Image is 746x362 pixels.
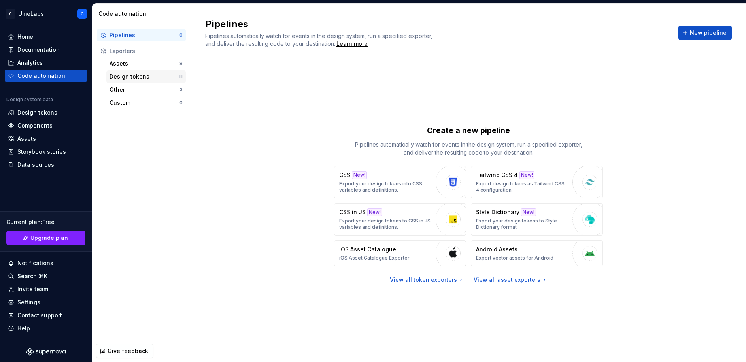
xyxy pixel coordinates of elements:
button: Contact support [5,309,87,322]
p: Export your design tokens into CSS variables and definitions. [339,181,432,193]
a: Upgrade plan [6,231,85,245]
a: Home [5,30,87,43]
div: Documentation [17,46,60,54]
a: View all asset exporters [474,276,548,284]
h2: Pipelines [205,18,669,30]
div: New! [519,171,534,179]
p: CSS [339,171,350,179]
p: Export design tokens as Tailwind CSS 4 configuration. [476,181,568,193]
div: New! [352,171,367,179]
button: Design tokens11 [106,70,186,83]
button: Assets8 [106,57,186,70]
p: iOS Asset Catalogue Exporter [339,255,410,261]
div: Notifications [17,259,53,267]
button: New pipeline [678,26,732,40]
div: 11 [179,74,183,80]
button: Search ⌘K [5,270,87,283]
span: . [335,41,369,47]
div: Other [110,86,179,94]
p: Export vector assets for Android [476,255,553,261]
p: Export your design tokens to CSS in JS variables and definitions. [339,218,432,230]
button: iOS Asset CatalogueiOS Asset Catalogue Exporter [334,240,466,266]
div: UmeLabs [18,10,44,18]
p: Export your design tokens to Style Dictionary format. [476,218,568,230]
a: Storybook stories [5,145,87,158]
a: Analytics [5,57,87,69]
button: Other3 [106,83,186,96]
div: C [6,9,15,19]
button: Custom0 [106,96,186,109]
p: Pipelines automatically watch for events in the design system, run a specified exporter, and deli... [350,141,587,156]
a: Learn more [336,40,368,48]
div: Assets [17,135,36,143]
span: Upgrade plan [30,234,68,242]
p: iOS Asset Catalogue [339,245,396,253]
a: Code automation [5,70,87,82]
div: Storybook stories [17,148,66,156]
div: Contact support [17,311,62,319]
div: 3 [179,87,183,93]
span: Pipelines automatically watch for events in the design system, run a specified exporter, and deli... [205,32,434,47]
div: Custom [110,99,179,107]
a: View all token exporters [390,276,464,284]
div: Current plan : Free [6,218,85,226]
div: Help [17,324,30,332]
div: Settings [17,298,40,306]
div: 0 [179,100,183,106]
div: Analytics [17,59,43,67]
div: Code automation [98,10,187,18]
a: Documentation [5,43,87,56]
div: Search ⌘K [17,272,47,280]
p: Style Dictionary [476,208,519,216]
div: Design tokens [110,73,179,81]
button: Help [5,322,87,335]
div: Exporters [110,47,183,55]
a: Settings [5,296,87,309]
a: Design tokens [5,106,87,119]
button: CUmeLabsC [2,5,90,22]
div: Components [17,122,53,130]
a: Data sources [5,158,87,171]
span: New pipeline [690,29,727,37]
button: Pipelines0 [97,29,186,41]
div: Code automation [17,72,65,80]
a: Components [5,119,87,132]
div: Data sources [17,161,54,169]
a: Invite team [5,283,87,296]
button: CSS in JSNew!Export your design tokens to CSS in JS variables and definitions. [334,203,466,236]
div: Assets [110,60,179,68]
div: New! [367,208,382,216]
div: 8 [179,60,183,67]
span: Give feedback [108,347,148,355]
svg: Supernova Logo [26,348,66,356]
div: Design system data [6,96,53,103]
a: Assets [5,132,87,145]
button: Tailwind CSS 4New!Export design tokens as Tailwind CSS 4 configuration. [471,166,603,198]
div: Home [17,33,33,41]
div: 0 [179,32,183,38]
div: C [81,11,84,17]
p: Android Assets [476,245,517,253]
p: CSS in JS [339,208,366,216]
button: Give feedback [96,344,153,358]
button: Android AssetsExport vector assets for Android [471,240,603,266]
button: CSSNew!Export your design tokens into CSS variables and definitions. [334,166,466,198]
button: Notifications [5,257,87,270]
p: Create a new pipeline [427,125,510,136]
div: Design tokens [17,109,57,117]
button: Style DictionaryNew!Export your design tokens to Style Dictionary format. [471,203,603,236]
div: Pipelines [110,31,179,39]
div: Invite team [17,285,48,293]
p: Tailwind CSS 4 [476,171,518,179]
div: New! [521,208,536,216]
